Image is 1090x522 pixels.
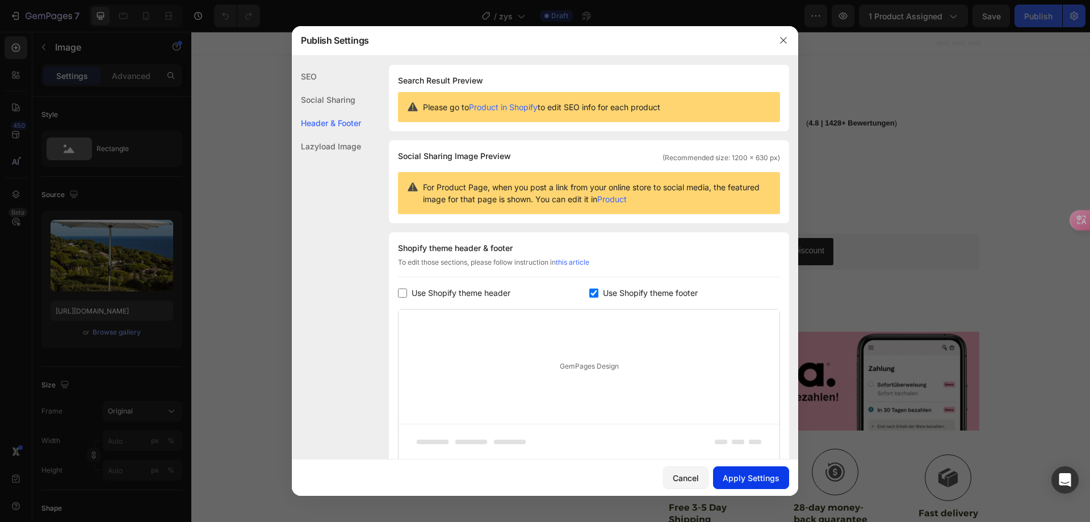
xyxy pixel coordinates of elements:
[398,149,511,163] span: Social Sharing Image Preview
[615,87,706,96] p: ( )
[292,135,361,158] div: Lazyload Image
[713,466,789,489] button: Apply Settings
[292,111,361,135] div: Header & Footer
[673,472,699,484] div: Cancel
[111,87,441,417] img: photo-2025-05-28-17-31-36.jpg
[412,286,510,300] span: Use Shopify theme header
[423,181,771,205] span: For Product Page, when you post a link from your online store to social media, the featured image...
[723,472,779,484] div: Apply Settings
[727,476,787,488] p: Fast delivery
[1051,466,1079,494] div: Open Intercom Messenger
[481,206,642,233] button: Pumper Bundles Volume Discount
[398,257,780,277] div: To edit those sections, please follow instruction in
[490,213,504,227] img: CIumv63twf4CEAE=.png
[663,153,780,163] span: (Recommended size: 1200 x 630 px)
[663,466,708,489] button: Cancel
[496,179,592,193] p: 30 days free refund
[476,245,788,282] button: ADD TO CART
[292,65,361,88] div: SEO
[496,135,592,149] p: Support using Klarna
[603,286,698,300] span: Use Shopify theme footer
[602,470,676,493] strong: 28-day money-back guarantee
[496,157,592,171] p: Fast delivery
[469,102,538,112] a: Product in Shopify
[398,241,780,255] div: Shopify theme header & footer
[477,470,560,494] p: Free 3-5 Day Shipping
[556,258,589,266] a: this article
[399,310,779,424] div: GemPages Design
[595,256,669,270] div: ADD TO CART
[513,213,633,225] div: Pumper Bundles Volume Discount
[292,88,361,111] div: Social Sharing
[125,71,150,81] div: Image
[476,99,788,131] a: Sunade
[617,87,703,95] strong: 4.8 | 1428+ Bewertungen
[476,300,788,399] img: gempages-564648904994325266-bf3c34e0-7973-4bab-8ed9-29719783392b-1.webp
[398,74,780,87] h1: Search Result Preview
[597,194,627,204] a: Product
[423,101,660,113] span: Please go to to edit SEO info for each product
[292,26,769,55] div: Publish Settings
